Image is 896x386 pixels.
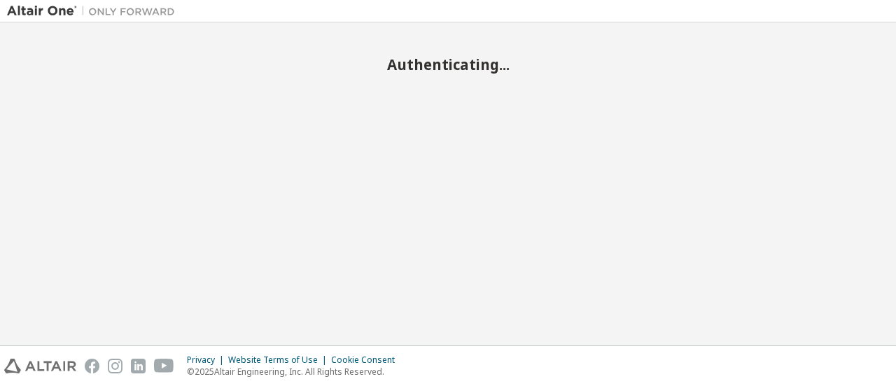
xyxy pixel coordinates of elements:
[187,354,228,366] div: Privacy
[7,55,889,74] h2: Authenticating...
[4,359,76,373] img: altair_logo.svg
[331,354,403,366] div: Cookie Consent
[108,359,122,373] img: instagram.svg
[187,366,403,378] p: © 2025 Altair Engineering, Inc. All Rights Reserved.
[228,354,331,366] div: Website Terms of Use
[85,359,99,373] img: facebook.svg
[7,4,182,18] img: Altair One
[131,359,146,373] img: linkedin.svg
[154,359,174,373] img: youtube.svg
